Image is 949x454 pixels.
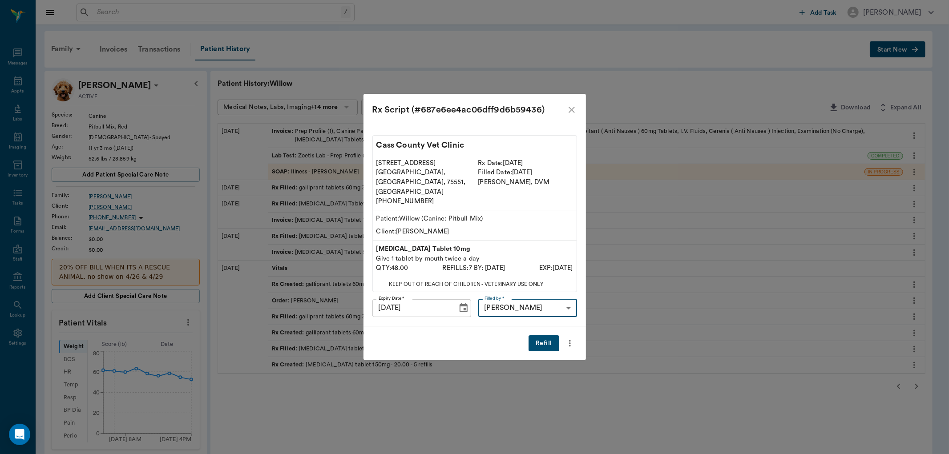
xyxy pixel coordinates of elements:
label: Expiry Date * [379,295,404,301]
button: close [566,104,577,115]
p: [STREET_ADDRESS] [376,158,471,168]
div: [PERSON_NAME] [478,299,577,317]
p: QTY: 48.00 [376,263,408,273]
p: Patient: Willow (Canine: Pitbull Mix) [376,214,573,224]
p: Client: [PERSON_NAME] [376,227,573,237]
p: Filled Date: [DATE] [478,168,573,177]
p: [MEDICAL_DATA] Tablet 10mg [376,244,573,254]
p: [GEOGRAPHIC_DATA], [GEOGRAPHIC_DATA], 75551, [GEOGRAPHIC_DATA] [376,168,471,197]
button: more [563,336,577,351]
p: Rx Date: [DATE] [478,158,573,168]
div: Rx Script (#687e6ee4ac06dff9d6b59436) [372,103,566,117]
p: [PERSON_NAME] , DVM [478,177,573,187]
p: Cass County Vet Clinic [373,136,577,155]
p: EXP: [DATE] [539,263,573,273]
p: Give 1 tablet by mouth twice a day [376,254,573,264]
p: [PHONE_NUMBER] [376,197,471,206]
p: REFILLS: 7 BY: [DATE] [443,263,505,273]
label: Filled by * [485,295,504,301]
button: Refill [529,335,559,352]
div: Open Intercom Messenger [9,424,30,445]
input: MM/DD/YYYY [372,299,452,317]
p: KEEP OUT OF REACH OF CHILDREN - VETERINARY USE ONLY [373,277,560,292]
button: Choose date, selected date is Mar 17, 2026 [455,299,472,317]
